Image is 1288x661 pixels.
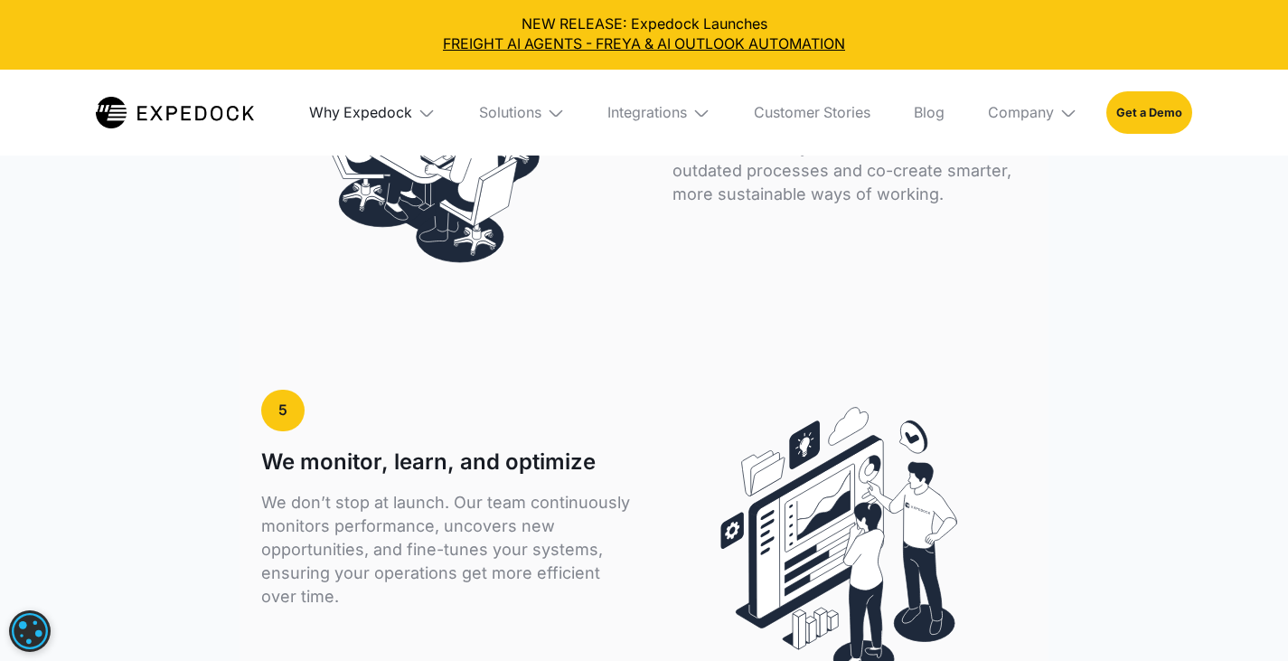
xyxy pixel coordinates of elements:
p: We don’t stop at launch. Our team continuously monitors performance, uncovers new opportunities, ... [261,491,636,609]
div: Chat Widget [1198,574,1288,661]
div: Company [988,104,1054,122]
iframe: To enrich screen reader interactions, please activate Accessibility in Grammarly extension settings [1198,574,1288,661]
a: Get a Demo [1106,91,1192,133]
div: Integrations [593,70,725,156]
div: NEW RELEASE: Expedock Launches [14,14,1274,55]
a: FREIGHT AI AGENTS - FREYA & AI OUTLOOK AUTOMATION [14,34,1274,54]
a: Blog [899,70,959,156]
a: 5 [261,390,305,431]
a: Customer Stories [739,70,885,156]
div: Company [973,70,1092,156]
div: Solutions [479,104,541,122]
h1: We monitor, learn, and optimize [261,449,596,476]
div: Why Expedock [295,70,450,156]
p: Alongside delivering solutions, we collaborate with your team to rethink outdated processes and c... [672,112,1026,206]
div: Solutions [465,70,579,156]
div: Integrations [607,104,687,122]
div: Why Expedock [309,104,412,122]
